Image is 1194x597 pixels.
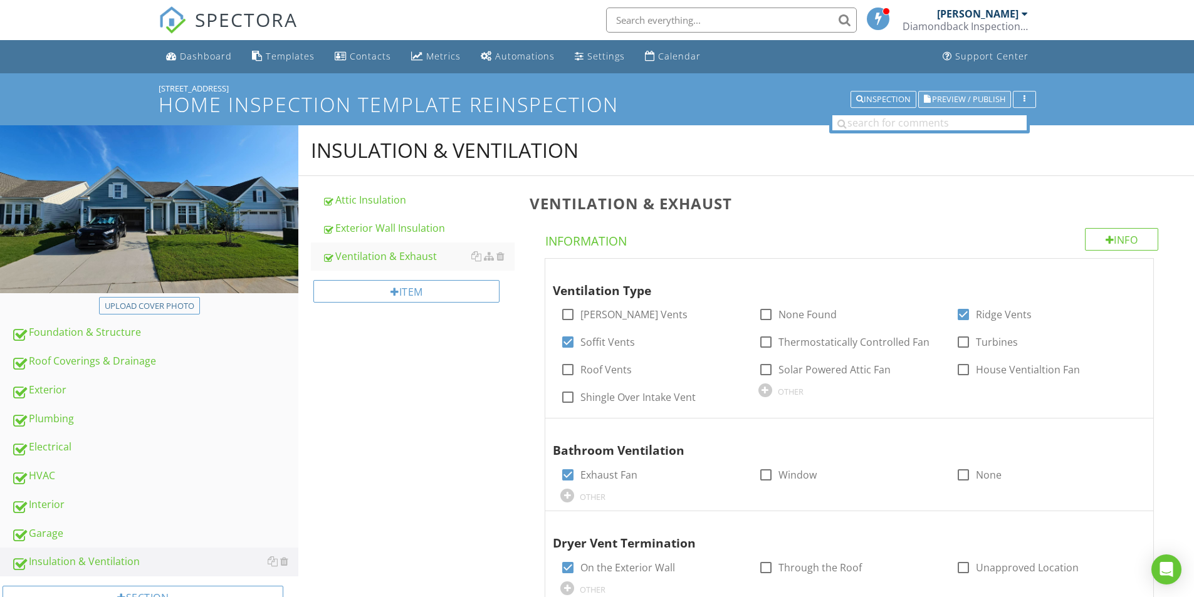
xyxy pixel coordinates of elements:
div: Contacts [350,50,391,62]
div: Bathroom Ventilation [553,423,1116,460]
div: Electrical [11,439,298,455]
a: Inspection [851,93,916,104]
label: Exhaust Fan [580,469,637,481]
div: HVAC [11,468,298,484]
label: Unapproved Location [976,561,1079,574]
h1: Home Inspection Template Reinspection [159,93,1036,115]
label: Thermostatically Controlled Fan [778,336,930,348]
label: [PERSON_NAME] Vents [580,308,688,321]
div: Ventilation Type [553,264,1116,300]
button: Inspection [851,91,916,108]
div: Item [313,280,500,303]
div: OTHER [580,492,605,502]
div: Templates [266,50,315,62]
div: Plumbing [11,411,298,427]
div: Garage [11,526,298,542]
div: Ventilation & Exhaust [322,249,515,264]
button: Preview / Publish [918,91,1011,108]
a: Contacts [330,45,396,68]
div: Roof Coverings & Drainage [11,353,298,370]
div: Interior [11,497,298,513]
div: Open Intercom Messenger [1151,554,1181,584]
input: Search everything... [606,8,857,33]
div: Exterior [11,382,298,398]
label: Solar Powered Attic Fan [778,363,891,376]
div: Info [1085,228,1159,251]
a: Calendar [640,45,706,68]
button: Upload cover photo [99,297,200,314]
a: Metrics [406,45,466,68]
a: SPECTORA [159,17,298,43]
div: Automations [495,50,555,62]
h3: Ventilation & Exhaust [530,195,1174,212]
img: The Best Home Inspection Software - Spectora [159,6,186,34]
div: Diamondback Inspection Service [903,20,1028,33]
label: Shingle Over Intake Vent [580,391,696,403]
div: Foundation & Structure [11,324,298,341]
div: Dryer Vent Termination [553,516,1116,553]
div: OTHER [580,584,605,594]
div: Upload cover photo [105,300,194,313]
a: Settings [570,45,630,68]
label: Through the Roof [778,561,862,574]
div: Dashboard [180,50,232,62]
div: Inspection [856,95,911,104]
div: Settings [587,50,625,62]
div: Calendar [658,50,701,62]
label: Soffit Vents [580,336,635,348]
input: search for comments [832,115,1027,130]
a: Templates [247,45,320,68]
div: [STREET_ADDRESS] [159,83,1036,93]
div: OTHER [778,387,804,397]
label: Ridge Vents [976,308,1032,321]
div: Insulation & Ventilation [11,554,298,570]
label: None [976,469,1002,481]
label: Turbines [976,336,1018,348]
label: On the Exterior Wall [580,561,675,574]
a: Automations (Basic) [476,45,560,68]
div: Metrics [426,50,461,62]
label: House Ventialtion Fan [976,363,1080,376]
div: Insulation & Ventilation [311,138,579,163]
a: Dashboard [161,45,237,68]
label: None Found [778,308,837,321]
span: Preview / Publish [932,95,1005,103]
span: SPECTORA [195,6,298,33]
div: Attic Insulation [322,192,515,207]
a: Preview / Publish [918,93,1011,104]
div: Exterior Wall Insulation [322,221,515,236]
h4: Information [545,228,1158,249]
label: Window [778,469,817,481]
div: Support Center [955,50,1029,62]
label: Roof Vents [580,363,632,376]
a: Support Center [938,45,1034,68]
div: [PERSON_NAME] [937,8,1019,20]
